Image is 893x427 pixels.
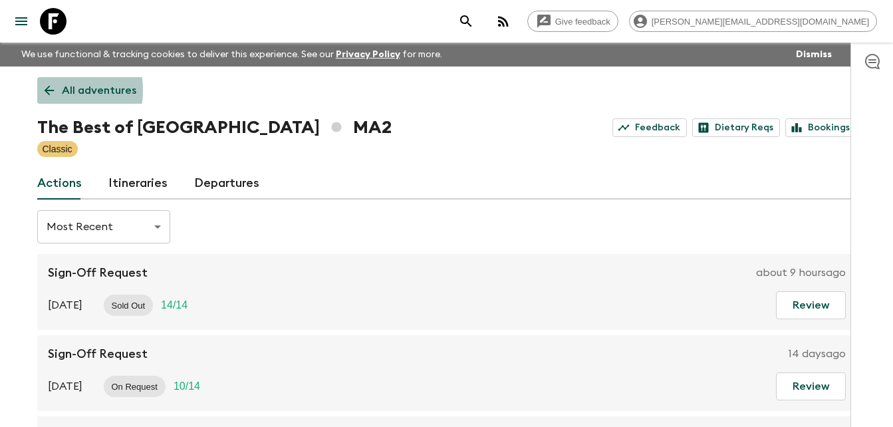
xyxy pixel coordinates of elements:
[644,17,876,27] span: [PERSON_NAME][EMAIL_ADDRESS][DOMAIN_NAME]
[37,168,82,200] a: Actions
[108,168,168,200] a: Itineraries
[62,82,136,98] p: All adventures
[153,295,195,316] div: Trip Fill
[789,346,846,362] p: 14 days ago
[612,118,687,137] a: Feedback
[527,11,618,32] a: Give feedback
[8,8,35,35] button: menu
[48,346,148,362] p: Sign-Off Request
[37,77,144,104] a: All adventures
[48,297,82,313] p: [DATE]
[174,378,200,394] p: 10 / 14
[166,376,208,397] div: Trip Fill
[756,265,846,281] p: about 9 hours ago
[785,118,856,137] a: Bookings
[776,372,846,400] button: Review
[16,43,447,67] p: We use functional & tracking cookies to deliver this experience. See our for more.
[48,378,82,394] p: [DATE]
[48,265,148,281] p: Sign-Off Request
[776,291,846,319] button: Review
[194,168,259,200] a: Departures
[336,50,400,59] a: Privacy Policy
[793,45,835,64] button: Dismiss
[43,142,72,156] p: Classic
[104,382,166,392] span: On Request
[692,118,780,137] a: Dietary Reqs
[37,208,170,245] div: Most Recent
[161,297,188,313] p: 14 / 14
[629,11,877,32] div: [PERSON_NAME][EMAIL_ADDRESS][DOMAIN_NAME]
[37,114,392,141] h1: The Best of [GEOGRAPHIC_DATA] MA2
[453,8,479,35] button: search adventures
[548,17,618,27] span: Give feedback
[104,301,154,311] span: Sold Out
